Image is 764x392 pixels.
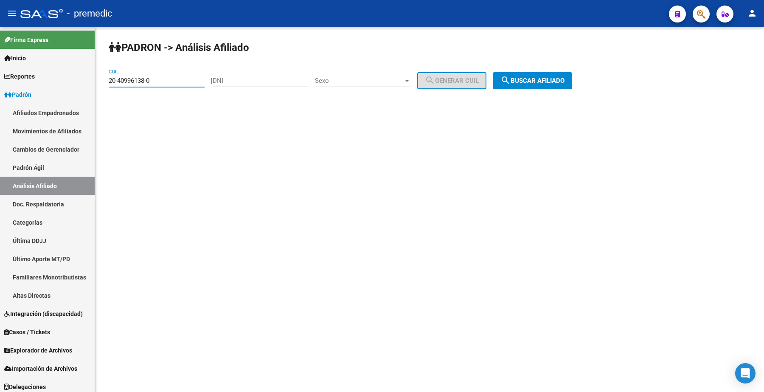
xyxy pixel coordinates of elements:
span: Padrón [4,90,31,99]
button: Generar CUIL [417,72,486,89]
span: Buscar afiliado [500,77,565,85]
span: Reportes [4,72,35,81]
div: Open Intercom Messenger [735,363,756,384]
button: Buscar afiliado [493,72,572,89]
span: Inicio [4,54,26,63]
span: Integración (discapacidad) [4,309,83,319]
strong: PADRON -> Análisis Afiliado [109,42,249,54]
span: Importación de Archivos [4,364,77,373]
span: Firma Express [4,35,48,45]
mat-icon: search [500,75,511,85]
mat-icon: search [425,75,435,85]
mat-icon: menu [7,8,17,18]
span: Casos / Tickets [4,327,50,337]
span: Explorador de Archivos [4,346,72,355]
span: Sexo [315,77,403,85]
div: | [211,77,493,85]
span: Delegaciones [4,382,46,392]
span: Generar CUIL [425,77,479,85]
span: - premedic [67,4,112,23]
mat-icon: person [747,8,757,18]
